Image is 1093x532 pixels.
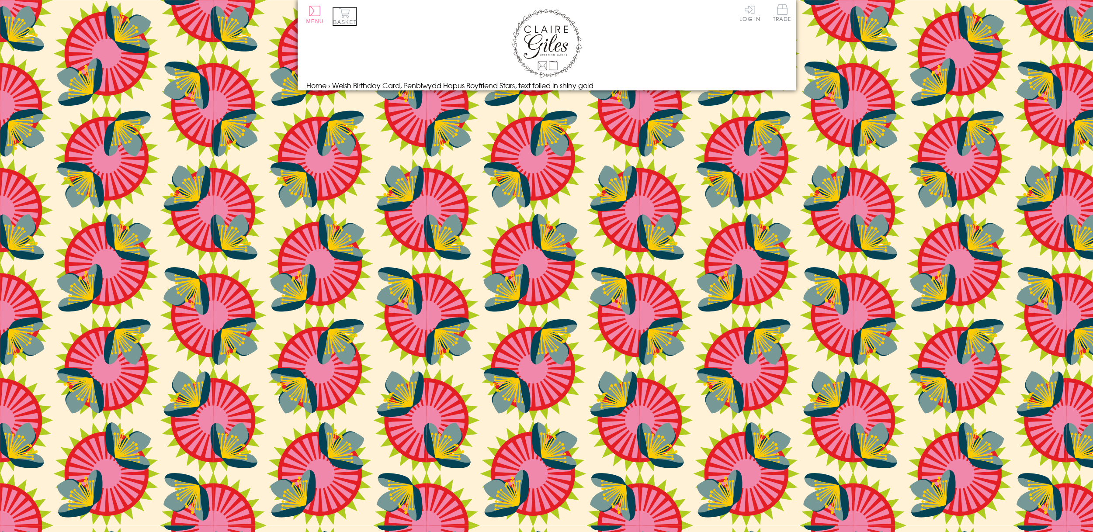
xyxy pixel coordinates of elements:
[328,80,330,90] span: ›
[773,4,791,23] a: Trade
[333,7,357,26] button: Basket
[739,4,760,21] a: Log In
[512,9,582,78] img: Claire Giles Greetings Cards
[306,18,324,24] span: Menu
[332,80,593,90] span: Welsh Birthday Card, Penblwydd Hapus Boyfriend Stars, text foiled in shiny gold
[306,80,787,90] nav: breadcrumbs
[773,4,791,21] span: Trade
[306,6,324,24] button: Menu
[306,80,326,90] a: Home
